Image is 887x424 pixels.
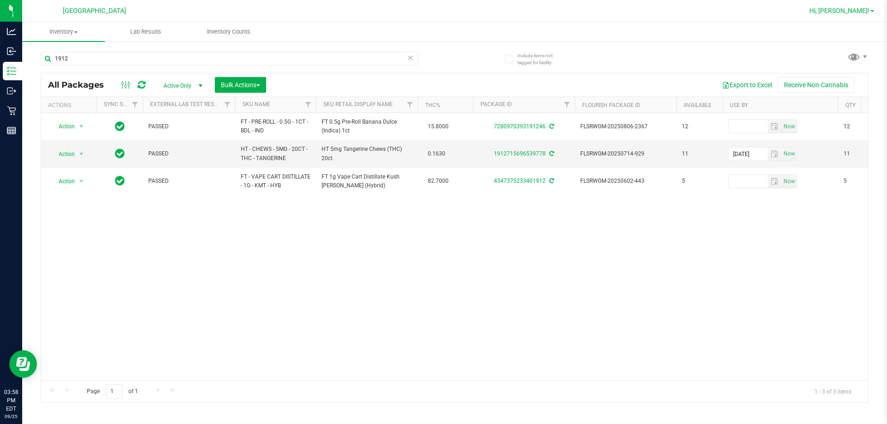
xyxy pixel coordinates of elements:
a: Inventory Counts [187,22,270,42]
span: Sync from Compliance System [548,178,554,184]
p: 09/25 [4,413,18,420]
a: Sync Status [104,101,140,107]
span: All Packages [48,80,113,90]
span: Action [50,175,75,188]
input: 1 [106,384,122,399]
span: 1 - 3 of 3 items [807,384,859,398]
a: Filter [220,97,235,113]
button: Export to Excel [716,77,778,93]
a: Filter [402,97,418,113]
span: 11 [844,149,879,158]
button: Bulk Actions [215,77,266,93]
a: THC% [425,102,440,108]
button: Receive Non-Cannabis [778,77,854,93]
p: 03:58 PM EDT [4,388,18,413]
span: select [768,148,781,161]
span: Lab Results [118,28,174,36]
a: Inventory [22,22,105,42]
span: Sync from Compliance System [548,123,554,130]
span: Inventory Counts [194,28,263,36]
span: Hi, [PERSON_NAME]! [809,7,869,14]
a: 7280970393191246 [494,123,546,130]
a: Package ID [480,101,512,107]
a: Available [684,102,711,108]
inline-svg: Inventory [7,66,16,76]
span: 11 [682,149,717,158]
span: In Sync [115,174,125,187]
span: [GEOGRAPHIC_DATA] [63,7,126,15]
a: 4347375233401912 [494,178,546,184]
span: Clear [407,52,413,64]
span: select [76,120,87,133]
a: Qty [845,102,856,108]
span: In Sync [115,147,125,160]
span: 12 [682,122,717,131]
span: Page of 1 [79,384,146,399]
span: In Sync [115,120,125,133]
a: Filter [128,97,143,113]
span: Set Current date [781,175,797,188]
span: HT - CHEWS - 5MG - 20CT - THC - TANGERINE [241,145,310,162]
span: Bulk Actions [221,81,260,89]
a: Lab Results [105,22,188,42]
span: select [76,175,87,188]
span: 5 [844,177,879,185]
a: Flourish Package ID [582,102,640,108]
span: 0.1630 [423,147,450,161]
span: FLSRWGM-20250602-443 [580,177,671,185]
a: Filter [559,97,575,113]
a: 1912715696539778 [494,150,546,157]
a: SKU Name [243,101,270,107]
a: External Lab Test Result [150,101,223,107]
span: Set Current date [781,147,797,161]
span: select [768,120,781,133]
span: PASSED [148,122,230,131]
span: PASSED [148,177,230,185]
span: 12 [844,122,879,131]
span: select [768,175,781,188]
iframe: Resource center [9,350,37,378]
span: FT - PRE-ROLL - 0.5G - 1CT - BDL - IND [241,118,310,135]
inline-svg: Retail [7,106,16,115]
span: 5 [682,177,717,185]
span: PASSED [148,149,230,158]
span: FLSRWGM-20250806-2367 [580,122,671,131]
span: Action [50,120,75,133]
span: HT 5mg Tangerine Chews (THC) 20ct [322,145,412,162]
span: select [781,120,796,133]
inline-svg: Outbound [7,86,16,96]
span: 82.7000 [423,174,453,188]
span: Set Current date [781,120,797,133]
input: Search Package ID, Item Name, SKU, Lot or Part Number... [41,52,418,66]
span: Inventory [22,28,105,36]
inline-svg: Analytics [7,27,16,36]
span: Sync from Compliance System [548,150,554,157]
span: FT - VAPE CART DISTILLATE - 1G - KMT - HYB [241,173,310,190]
a: Sku Retail Display Name [323,101,393,107]
a: Filter [301,97,316,113]
inline-svg: Inbound [7,47,16,56]
inline-svg: Reports [7,126,16,135]
span: FLSRWGM-20250714-929 [580,149,671,158]
span: FT 0.5g Pre-Roll Banana Dulce (Indica) 1ct [322,118,412,135]
span: Include items not tagged for facility [517,52,564,66]
span: Action [50,148,75,161]
a: Use By [730,102,748,108]
span: select [781,175,796,188]
span: FT 1g Vape Cart Distillate Kush [PERSON_NAME] (Hybrid) [322,173,412,190]
span: select [76,148,87,161]
div: Actions [48,102,93,108]
span: 15.8000 [423,120,453,133]
span: select [781,148,796,161]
